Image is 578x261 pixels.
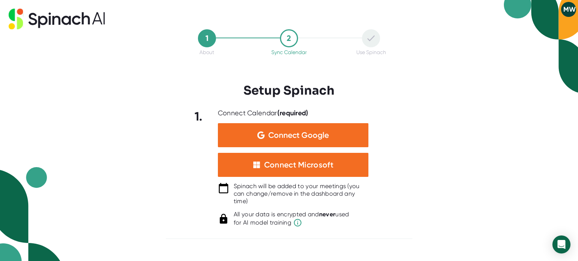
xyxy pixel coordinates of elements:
div: Use Spinach [356,49,386,55]
div: About [199,49,214,55]
div: All your data is encrypted and used [234,211,349,227]
b: never [319,211,336,218]
div: Connect Microsoft [264,160,333,170]
div: Open Intercom Messenger [552,235,570,253]
b: (required) [277,109,309,117]
div: Sync Calendar [271,49,307,55]
span: Connect Google [268,131,329,139]
h3: Setup Spinach [243,83,335,98]
button: MW [561,2,576,17]
b: 1. [195,109,203,124]
div: Spinach will be added to your meetings (you can change/remove in the dashboard any time) [234,183,368,205]
img: microsoft-white-squares.05348b22b8389b597c576c3b9d3cf43b.svg [253,161,260,169]
div: 2 [280,29,298,47]
img: Aehbyd4JwY73AAAAAElFTkSuQmCC [257,131,265,139]
div: 1 [198,29,216,47]
div: Connect Calendar [218,109,309,118]
span: for AI model training [234,218,349,227]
